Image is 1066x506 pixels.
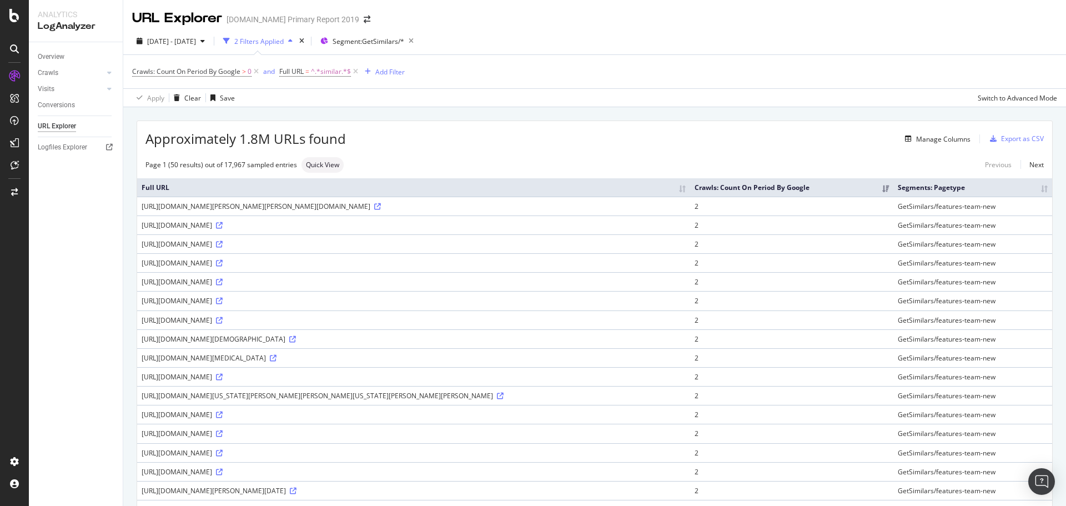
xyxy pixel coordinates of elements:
[142,448,686,458] div: [URL][DOMAIN_NAME]
[893,481,1052,500] td: GetSimilars/features-team-new
[893,272,1052,291] td: GetSimilars/features-team-new
[142,429,686,438] div: [URL][DOMAIN_NAME]
[142,467,686,477] div: [URL][DOMAIN_NAME]
[132,32,209,50] button: [DATE] - [DATE]
[901,132,971,146] button: Manage Columns
[38,121,115,132] a: URL Explorer
[973,89,1057,107] button: Switch to Advanced Mode
[690,386,893,405] td: 2
[219,32,297,50] button: 2 Filters Applied
[690,272,893,291] td: 2
[690,253,893,272] td: 2
[893,424,1052,443] td: GetSimilars/features-team-new
[147,37,196,46] span: [DATE] - [DATE]
[142,277,686,287] div: [URL][DOMAIN_NAME]
[893,216,1052,234] td: GetSimilars/features-team-new
[916,134,971,144] div: Manage Columns
[279,67,304,76] span: Full URL
[142,258,686,268] div: [URL][DOMAIN_NAME]
[893,310,1052,329] td: GetSimilars/features-team-new
[311,64,351,79] span: ^.*similar.*$
[132,67,240,76] span: Crawls: Count On Period By Google
[38,9,114,20] div: Analytics
[206,89,235,107] button: Save
[142,372,686,382] div: [URL][DOMAIN_NAME]
[306,162,339,168] span: Quick View
[142,353,686,363] div: [URL][DOMAIN_NAME][MEDICAL_DATA]
[893,329,1052,348] td: GetSimilars/features-team-new
[316,32,418,50] button: Segment:GetSimilars/*
[142,391,686,400] div: [URL][DOMAIN_NAME][US_STATE][PERSON_NAME][PERSON_NAME][US_STATE][PERSON_NAME][PERSON_NAME]
[301,157,344,173] div: neutral label
[38,121,76,132] div: URL Explorer
[142,202,686,211] div: [URL][DOMAIN_NAME][PERSON_NAME][PERSON_NAME][DOMAIN_NAME]
[985,130,1044,148] button: Export as CSV
[248,64,252,79] span: 0
[220,93,235,103] div: Save
[137,178,690,197] th: Full URL: activate to sort column ascending
[364,16,370,23] div: arrow-right-arrow-left
[893,234,1052,253] td: GetSimilars/features-team-new
[38,83,104,95] a: Visits
[690,310,893,329] td: 2
[893,291,1052,310] td: GetSimilars/features-team-new
[893,367,1052,386] td: GetSimilars/features-team-new
[38,99,75,111] div: Conversions
[38,51,115,63] a: Overview
[333,37,404,46] span: Segment: GetSimilars/*
[38,99,115,111] a: Conversions
[132,89,164,107] button: Apply
[375,67,405,77] div: Add Filter
[893,462,1052,481] td: GetSimilars/features-team-new
[690,216,893,234] td: 2
[38,142,87,153] div: Logfiles Explorer
[142,410,686,419] div: [URL][DOMAIN_NAME]
[38,67,58,79] div: Crawls
[227,14,359,25] div: [DOMAIN_NAME] Primary Report 2019
[305,67,309,76] span: =
[38,83,54,95] div: Visits
[893,443,1052,462] td: GetSimilars/features-team-new
[690,178,893,197] th: Crawls: Count On Period By Google: activate to sort column ascending
[38,67,104,79] a: Crawls
[142,334,686,344] div: [URL][DOMAIN_NAME][DEMOGRAPHIC_DATA]
[184,93,201,103] div: Clear
[142,315,686,325] div: [URL][DOMAIN_NAME]
[142,221,686,230] div: [URL][DOMAIN_NAME]
[690,462,893,481] td: 2
[242,67,246,76] span: >
[893,178,1052,197] th: Segments: Pagetype: activate to sort column ascending
[263,66,275,77] button: and
[690,291,893,310] td: 2
[360,65,405,78] button: Add Filter
[1028,468,1055,495] div: Open Intercom Messenger
[234,37,284,46] div: 2 Filters Applied
[132,9,222,28] div: URL Explorer
[147,93,164,103] div: Apply
[893,386,1052,405] td: GetSimilars/features-team-new
[690,405,893,424] td: 2
[690,329,893,348] td: 2
[169,89,201,107] button: Clear
[142,296,686,305] div: [URL][DOMAIN_NAME]
[690,197,893,216] td: 2
[893,348,1052,367] td: GetSimilars/features-team-new
[978,93,1057,103] div: Switch to Advanced Mode
[690,348,893,367] td: 2
[38,51,64,63] div: Overview
[893,405,1052,424] td: GetSimilars/features-team-new
[690,424,893,443] td: 2
[1020,157,1044,173] a: Next
[297,36,306,47] div: times
[142,486,686,495] div: [URL][DOMAIN_NAME][PERSON_NAME][DATE]
[145,129,346,148] span: Approximately 1.8M URLs found
[893,197,1052,216] td: GetSimilars/features-team-new
[690,481,893,500] td: 2
[145,160,297,169] div: Page 1 (50 results) out of 17,967 sampled entries
[1001,134,1044,143] div: Export as CSV
[142,239,686,249] div: [URL][DOMAIN_NAME]
[690,367,893,386] td: 2
[38,20,114,33] div: LogAnalyzer
[690,234,893,253] td: 2
[38,142,115,153] a: Logfiles Explorer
